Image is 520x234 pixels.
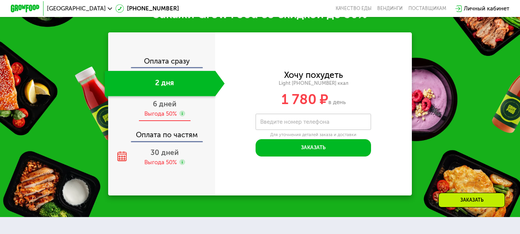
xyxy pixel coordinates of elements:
[215,80,411,87] div: Light [PHONE_NUMBER] ккал
[47,6,106,12] span: [GEOGRAPHIC_DATA]
[256,139,371,157] button: Заказать
[109,125,215,141] div: Оплата по частям
[260,120,329,124] label: Введите номер телефона
[144,110,177,118] div: Выгода 50%
[328,99,346,106] span: в день
[256,132,371,138] div: Для уточнения деталей заказа и доставки
[150,148,179,157] span: 30 дней
[438,193,505,207] div: Заказать
[115,4,179,13] a: [PHONE_NUMBER]
[284,71,343,79] div: Хочу похудеть
[336,6,371,12] a: Качество еды
[281,91,328,108] span: 1 780 ₽
[109,58,215,67] div: Оплата сразу
[153,99,176,108] span: 6 дней
[464,4,509,13] div: Личный кабинет
[377,6,403,12] a: Вендинги
[144,158,177,167] div: Выгода 50%
[408,6,446,12] div: поставщикам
